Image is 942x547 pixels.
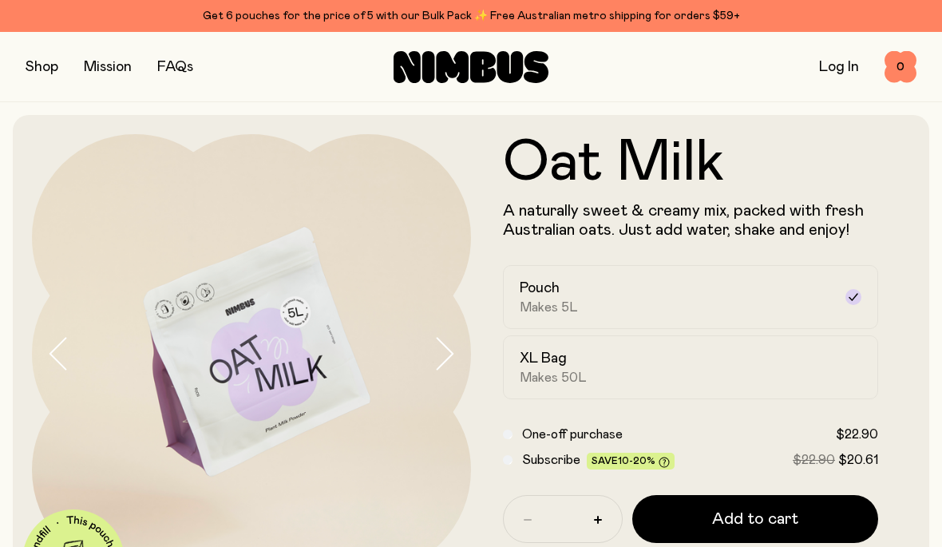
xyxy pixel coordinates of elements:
span: Makes 5L [520,299,578,315]
span: $22.90 [793,454,835,466]
span: Save [592,456,670,468]
a: FAQs [157,60,193,74]
h2: Pouch [520,279,560,298]
h1: Oat Milk [503,134,878,192]
span: $22.90 [836,428,878,441]
button: 0 [885,51,916,83]
a: Mission [84,60,132,74]
div: Get 6 pouches for the price of 5 with our Bulk Pack ✨ Free Australian metro shipping for orders $59+ [26,6,916,26]
span: Subscribe [522,454,580,466]
p: A naturally sweet & creamy mix, packed with fresh Australian oats. Just add water, shake and enjoy! [503,201,878,240]
a: Log In [819,60,859,74]
h2: XL Bag [520,349,567,368]
span: 10-20% [618,456,655,466]
span: Makes 50L [520,370,587,386]
span: $20.61 [838,454,878,466]
span: One-off purchase [522,428,623,441]
span: Add to cart [712,508,798,530]
button: Add to cart [632,495,878,543]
